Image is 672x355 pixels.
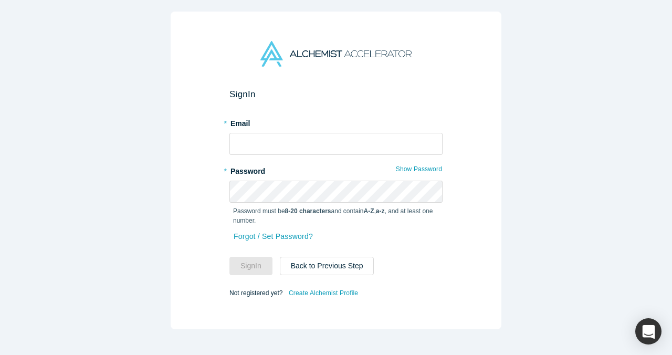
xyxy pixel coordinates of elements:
button: Show Password [395,162,443,176]
a: Create Alchemist Profile [288,286,359,300]
strong: a-z [376,207,385,215]
label: Password [229,162,443,177]
img: Alchemist Accelerator Logo [260,41,412,67]
a: Forgot / Set Password? [233,227,313,246]
label: Email [229,114,443,129]
h2: Sign In [229,89,443,100]
strong: 8-20 characters [285,207,331,215]
p: Password must be and contain , , and at least one number. [233,206,439,225]
strong: A-Z [364,207,374,215]
button: Back to Previous Step [280,257,374,275]
span: Not registered yet? [229,289,282,296]
button: SignIn [229,257,272,275]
